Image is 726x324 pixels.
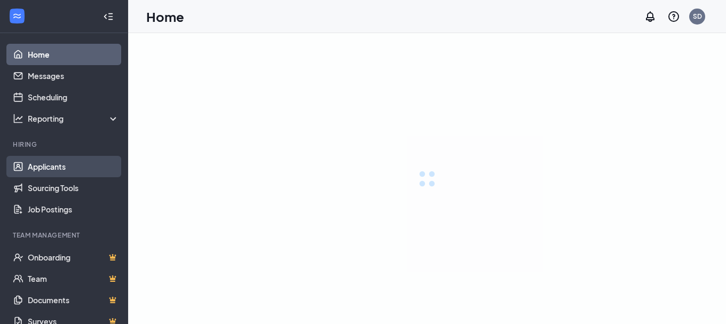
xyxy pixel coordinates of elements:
svg: Collapse [103,11,114,22]
a: Job Postings [28,199,119,220]
div: Hiring [13,140,117,149]
svg: Notifications [644,10,657,23]
a: Scheduling [28,86,119,108]
div: SD [693,12,702,21]
a: Messages [28,65,119,86]
a: Sourcing Tools [28,177,119,199]
div: Team Management [13,231,117,240]
a: OnboardingCrown [28,247,119,268]
svg: Analysis [13,113,23,124]
h1: Home [146,7,184,26]
a: TeamCrown [28,268,119,289]
a: DocumentsCrown [28,289,119,311]
svg: WorkstreamLogo [12,11,22,21]
a: Applicants [28,156,119,177]
svg: QuestionInfo [667,10,680,23]
a: Home [28,44,119,65]
div: Reporting [28,113,120,124]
